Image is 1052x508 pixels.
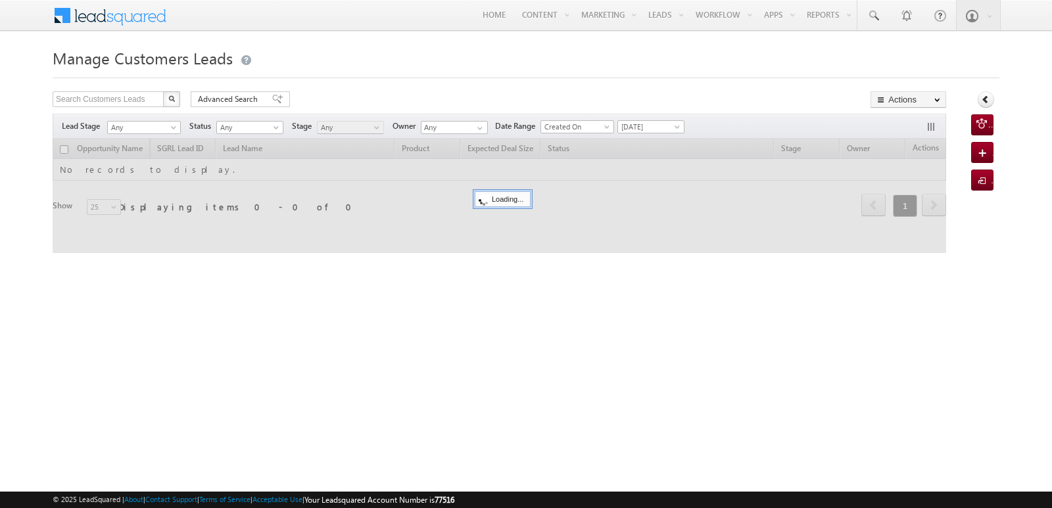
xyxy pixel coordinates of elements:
[124,495,143,503] a: About
[198,93,262,105] span: Advanced Search
[216,121,283,134] a: Any
[435,495,454,505] span: 77516
[53,494,454,506] span: © 2025 LeadSquared | | | | |
[540,120,614,133] a: Created On
[475,191,531,207] div: Loading...
[168,95,175,102] img: Search
[541,121,610,133] span: Created On
[108,122,176,133] span: Any
[53,47,233,68] span: Manage Customers Leads
[107,121,181,134] a: Any
[393,120,421,132] span: Owner
[145,495,197,503] a: Contact Support
[871,91,946,108] button: Actions
[304,495,454,505] span: Your Leadsquared Account Number is
[252,495,302,503] a: Acceptable Use
[217,122,279,133] span: Any
[618,121,681,133] span: [DATE]
[189,120,216,132] span: Status
[62,120,105,132] span: Lead Stage
[495,120,540,132] span: Date Range
[318,122,380,133] span: Any
[421,121,488,134] input: Type to Search
[317,121,384,134] a: Any
[617,120,684,133] a: [DATE]
[470,122,487,135] a: Show All Items
[292,120,317,132] span: Stage
[199,495,251,503] a: Terms of Service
